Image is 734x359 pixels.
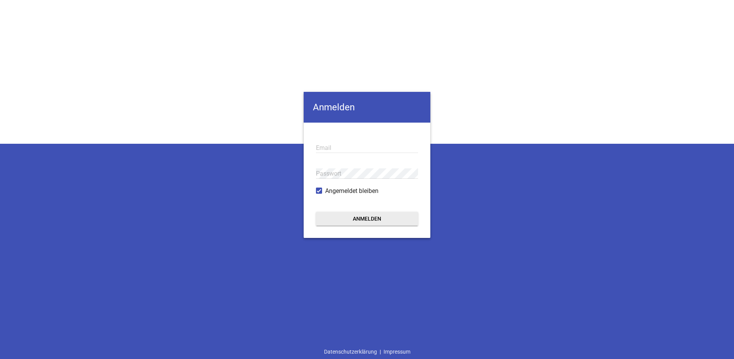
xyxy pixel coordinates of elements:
[316,212,418,226] button: Anmelden
[381,344,413,359] a: Impressum
[304,92,430,123] h4: Anmelden
[321,344,413,359] div: |
[321,344,380,359] a: Datenschutzerklärung
[325,186,379,196] span: Angemeldet bleiben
